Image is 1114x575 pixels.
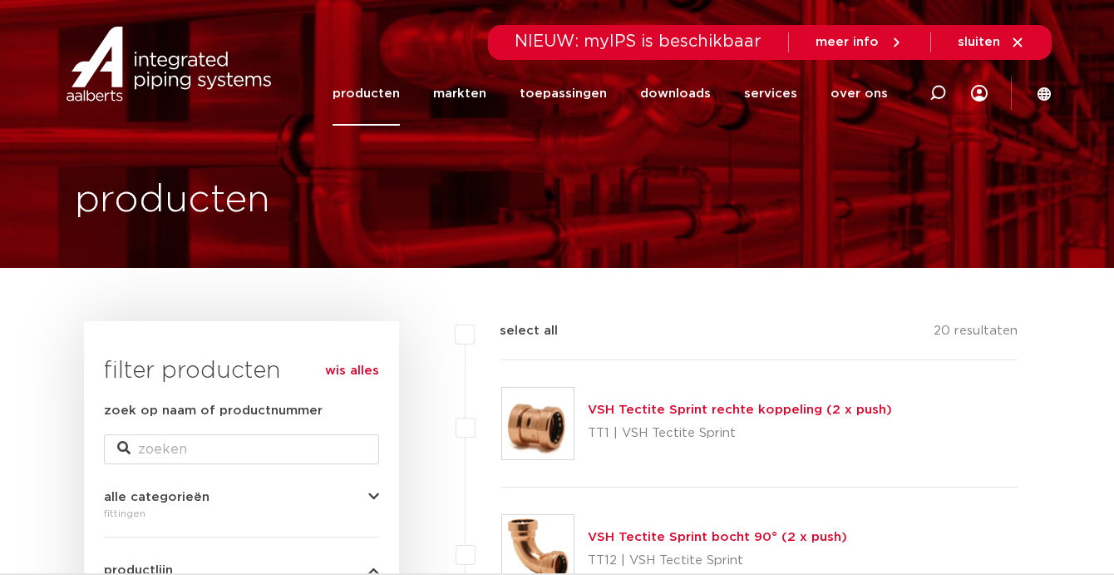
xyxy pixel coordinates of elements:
[744,62,797,126] a: services
[588,404,892,416] a: VSH Tectite Sprint rechte koppeling (2 x push)
[588,548,847,574] p: TT12 | VSH Tectite Sprint
[475,321,558,341] label: select all
[816,36,879,48] span: meer info
[104,434,379,464] input: zoeken
[325,361,379,381] a: wis alles
[104,354,379,388] h3: filter producten
[104,491,379,503] button: alle categorieën
[831,62,888,126] a: over ons
[958,35,1025,50] a: sluiten
[104,491,209,503] span: alle categorieën
[104,401,323,421] label: zoek op naam of productnummer
[958,36,1000,48] span: sluiten
[333,62,888,126] nav: Menu
[588,531,847,543] a: VSH Tectite Sprint bocht 90° (2 x push)
[520,62,607,126] a: toepassingen
[816,35,904,50] a: meer info
[75,174,270,227] h1: producten
[433,62,486,126] a: markten
[640,62,711,126] a: downloads
[588,420,892,447] p: TT1 | VSH Tectite Sprint
[502,388,574,459] img: Thumbnail for VSH Tectite Sprint rechte koppeling (2 x push)
[333,62,400,126] a: producten
[515,33,762,50] span: NIEUW: myIPS is beschikbaar
[104,503,379,523] div: fittingen
[934,321,1018,347] p: 20 resultaten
